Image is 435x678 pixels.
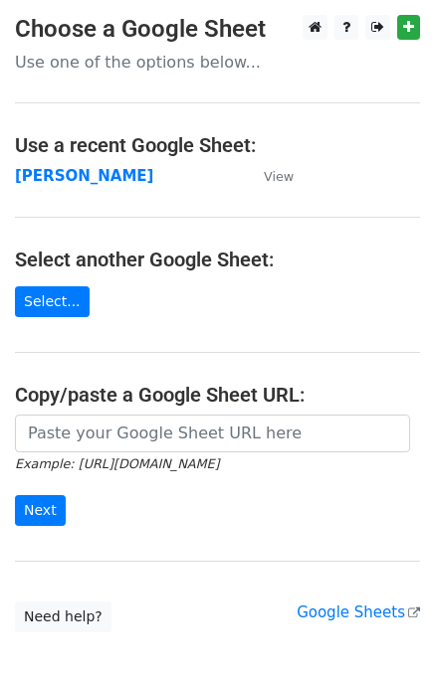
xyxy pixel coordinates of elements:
small: View [264,169,294,184]
a: Google Sheets [297,603,420,621]
h4: Select another Google Sheet: [15,248,420,271]
a: [PERSON_NAME] [15,167,153,185]
h4: Copy/paste a Google Sheet URL: [15,383,420,407]
input: Next [15,495,66,526]
h3: Choose a Google Sheet [15,15,420,44]
a: View [244,167,294,185]
h4: Use a recent Google Sheet: [15,133,420,157]
a: Select... [15,286,90,317]
a: Need help? [15,601,111,632]
input: Paste your Google Sheet URL here [15,415,410,452]
small: Example: [URL][DOMAIN_NAME] [15,456,219,471]
p: Use one of the options below... [15,52,420,73]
